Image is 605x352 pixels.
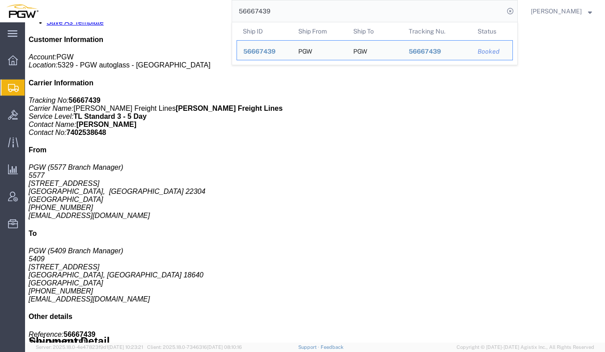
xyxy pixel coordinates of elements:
[237,22,517,65] table: Search Results
[243,48,275,55] span: 56667439
[232,0,504,22] input: Search for shipment number, reference number
[321,344,343,350] a: Feedback
[531,6,582,16] span: Jesse Dawson
[530,6,592,17] button: [PERSON_NAME]
[25,22,605,343] iframe: FS Legacy Container
[478,47,506,56] div: Booked
[409,47,465,56] div: 56667439
[292,22,347,40] th: Ship From
[298,41,312,60] div: PGW
[108,344,143,350] span: [DATE] 10:23:21
[402,22,472,40] th: Tracking Nu.
[457,344,594,351] span: Copyright © [DATE]-[DATE] Agistix Inc., All Rights Reserved
[409,48,441,55] span: 56667439
[237,22,292,40] th: Ship ID
[36,344,143,350] span: Server: 2025.18.0-4e47823f9d1
[243,47,286,56] div: 56667439
[147,344,242,350] span: Client: 2025.18.0-7346316
[347,22,402,40] th: Ship To
[471,22,513,40] th: Status
[6,4,38,18] img: logo
[207,344,242,350] span: [DATE] 08:10:16
[353,41,367,60] div: PGW
[298,344,321,350] a: Support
